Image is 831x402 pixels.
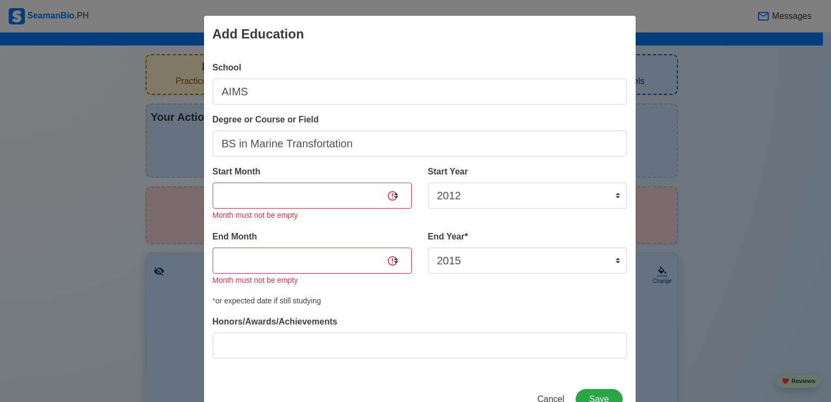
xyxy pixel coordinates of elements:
[213,63,241,72] span: School
[213,211,298,219] small: Month must not be empty
[213,317,338,326] span: Honors/Awards/Achievements
[213,24,304,44] div: Add Education
[213,79,627,105] input: Ex: PMI Colleges Bohol
[213,230,258,243] label: End Month
[213,165,261,178] label: Start Month
[428,230,468,243] label: End Year
[428,165,468,178] label: Start Year
[213,276,298,284] small: Month must not be empty
[213,115,319,124] span: Degree or Course or Field
[213,131,627,157] input: Ex: BS in Marine Transportation
[213,295,627,307] div: or expected date if still studying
